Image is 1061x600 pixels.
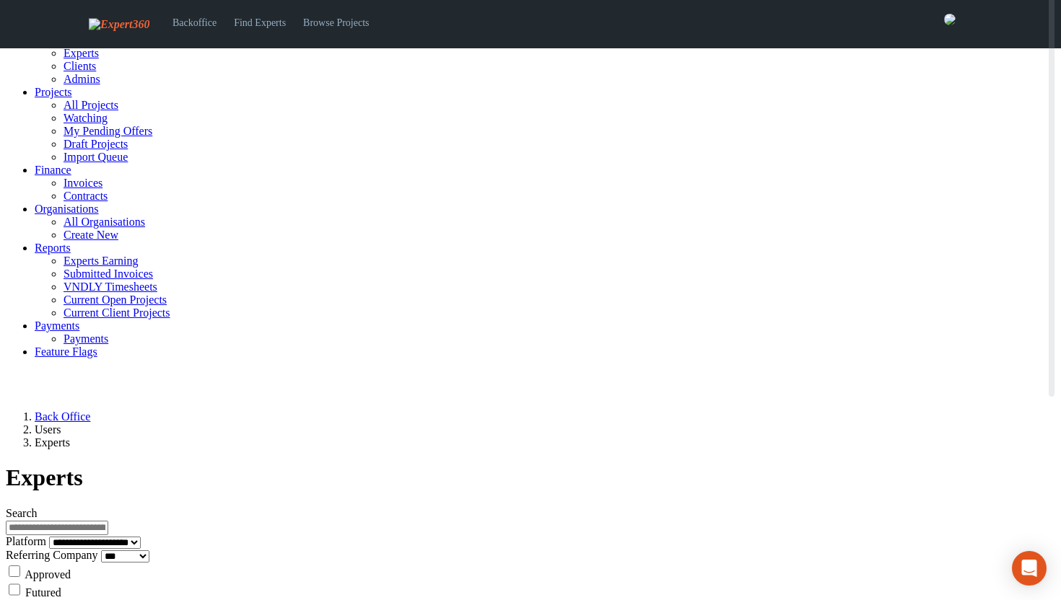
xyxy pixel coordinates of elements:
a: Current Client Projects [64,306,170,319]
a: Contracts [64,190,108,202]
img: Expert360 [89,18,149,31]
div: Open Intercom Messenger [1012,551,1047,586]
label: Approved [25,568,71,580]
a: Organisations [35,203,99,215]
a: Payments [64,332,108,345]
a: Watching [64,112,108,124]
a: Clients [64,60,96,72]
a: Back Office [35,410,90,423]
a: Projects [35,86,72,98]
a: VNDLY Timesheets [64,281,157,293]
h1: Experts [6,464,1055,491]
a: Finance [35,164,71,176]
a: Import Queue [64,151,128,163]
a: Invoices [64,177,102,189]
a: Experts [64,47,99,59]
a: Current Open Projects [64,294,167,306]
a: Create New [64,229,118,241]
a: Feature Flags [35,345,97,358]
li: Users [35,423,1055,436]
li: Experts [35,436,1055,449]
a: Admins [64,73,100,85]
label: Futured [25,586,61,599]
label: Referring Company [6,549,98,561]
a: Draft Projects [64,138,128,150]
a: Reports [35,242,71,254]
a: Submitted Invoices [64,268,153,280]
label: Platform [6,535,46,547]
a: My Pending Offers [64,125,152,137]
a: All Organisations [64,216,145,228]
a: Experts Earning [64,255,139,267]
img: 0421c9a1-ac87-4857-a63f-b59ed7722763-normal.jpeg [944,14,956,25]
label: Search [6,507,38,519]
a: Payments [35,319,79,332]
a: All Projects [64,99,118,111]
